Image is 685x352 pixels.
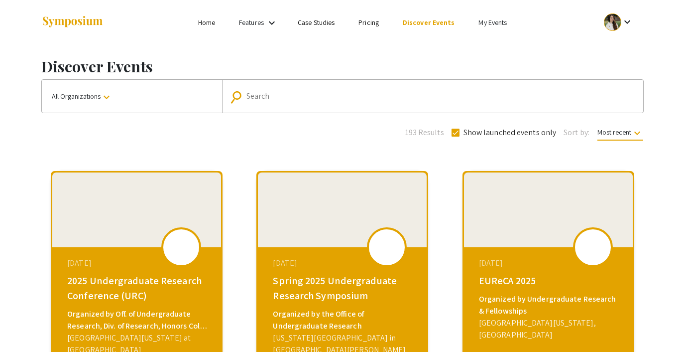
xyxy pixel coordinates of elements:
[358,18,379,27] a: Pricing
[67,273,209,303] div: 2025 Undergraduate Research Conference (URC)
[67,257,209,269] div: [DATE]
[273,308,414,332] div: Organized by the Office of Undergraduate Research
[631,127,643,139] mat-icon: keyboard_arrow_down
[101,91,113,103] mat-icon: keyboard_arrow_down
[403,18,455,27] a: Discover Events
[67,308,209,332] div: Organized by Off. of Undergraduate Research, Div. of Research, Honors Coll., [PERSON_NAME] Scholars
[597,128,643,141] span: Most recent
[479,257,620,269] div: [DATE]
[479,293,620,317] div: Organized by Undergraduate Research & Fellowships
[405,127,444,139] span: 193 Results
[479,273,620,288] div: EUReCA 2025
[478,18,507,27] a: My Events
[593,11,644,33] button: Expand account dropdown
[589,123,651,141] button: Most recent
[198,18,215,27] a: Home
[564,127,589,139] span: Sort by:
[479,317,620,341] div: [GEOGRAPHIC_DATA][US_STATE], [GEOGRAPHIC_DATA]
[298,18,335,27] a: Case Studies
[42,80,222,113] button: All Organizations
[266,17,278,29] mat-icon: Expand Features list
[239,18,264,27] a: Features
[231,88,246,106] mat-icon: Search
[41,15,104,29] img: Symposium by ForagerOne
[273,257,414,269] div: [DATE]
[621,16,633,28] mat-icon: Expand account dropdown
[273,273,414,303] div: Spring 2025 Undergraduate Research Symposium
[52,92,113,101] span: All Organizations
[7,307,42,345] iframe: Chat
[463,127,557,139] span: Show launched events only
[41,57,644,75] h1: Discover Events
